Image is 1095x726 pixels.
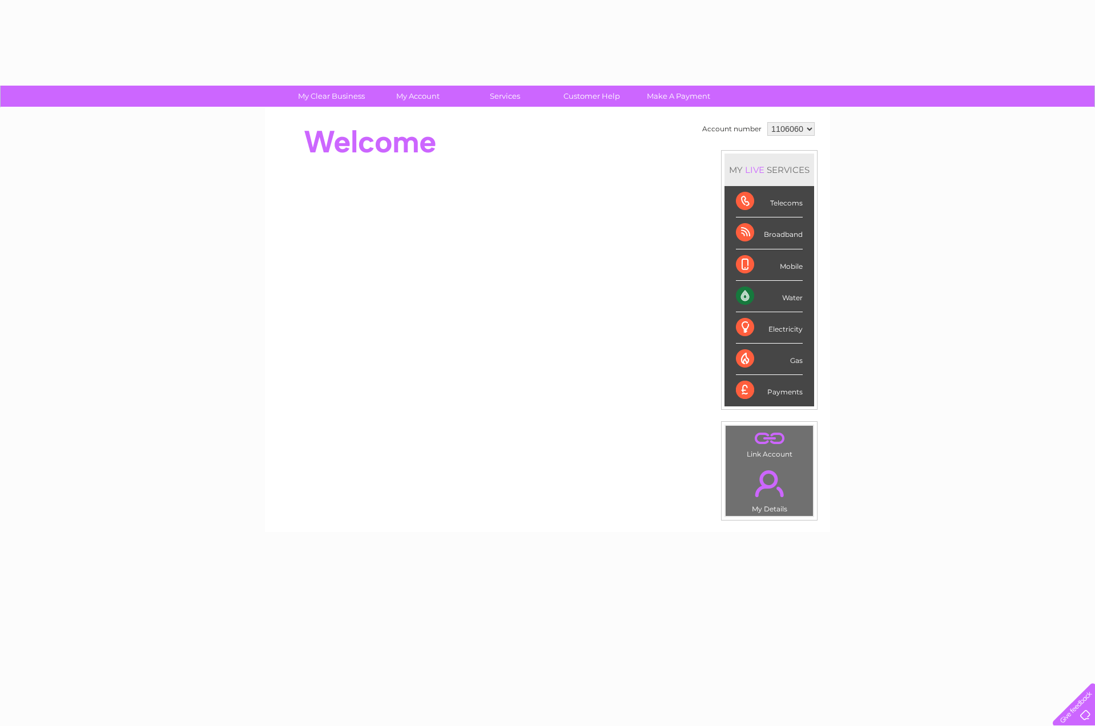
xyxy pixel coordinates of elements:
[728,429,810,449] a: .
[736,344,803,375] div: Gas
[725,425,814,461] td: Link Account
[736,281,803,312] div: Water
[631,86,726,107] a: Make A Payment
[743,164,767,175] div: LIVE
[699,119,764,139] td: Account number
[736,217,803,249] div: Broadband
[728,463,810,503] a: .
[371,86,465,107] a: My Account
[736,249,803,281] div: Mobile
[736,186,803,217] div: Telecoms
[736,312,803,344] div: Electricity
[725,461,814,517] td: My Details
[724,154,814,186] div: MY SERVICES
[458,86,552,107] a: Services
[284,86,379,107] a: My Clear Business
[736,375,803,406] div: Payments
[545,86,639,107] a: Customer Help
